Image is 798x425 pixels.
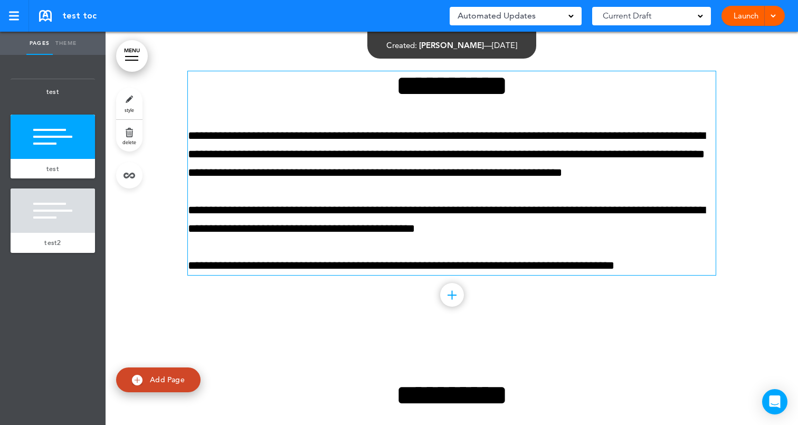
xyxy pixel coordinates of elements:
span: [PERSON_NAME] [419,40,484,50]
span: Add Page [150,375,185,384]
span: delete [122,139,136,145]
a: Theme [53,32,79,55]
span: [DATE] [492,40,517,50]
div: — [386,41,517,49]
span: test toc [62,10,97,22]
a: Launch [729,6,763,26]
span: style [125,107,134,113]
a: Pages [26,32,53,55]
a: test [11,159,95,179]
span: test [11,79,95,105]
span: test [46,164,59,173]
a: style [116,88,142,119]
span: Automated Updates [458,8,536,23]
a: delete [116,120,142,152]
img: add.svg [132,375,142,385]
div: Open Intercom Messenger [762,389,787,414]
a: test2 [11,233,95,253]
a: MENU [116,40,148,72]
span: Created: [386,40,417,50]
a: Add Page [116,367,201,392]
span: Current Draft [603,8,651,23]
span: test2 [44,238,61,247]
